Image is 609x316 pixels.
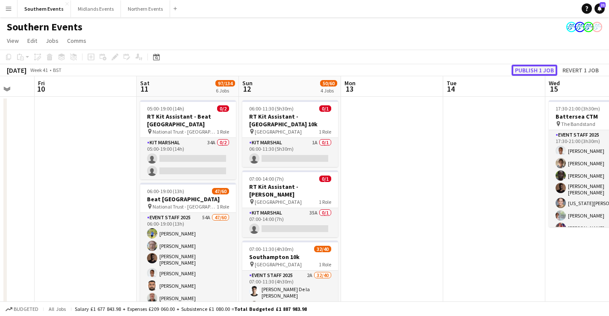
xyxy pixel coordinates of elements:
[320,80,337,86] span: 50/60
[4,304,40,314] button: Budgeted
[140,195,236,203] h3: Beat [GEOGRAPHIC_DATA]
[594,3,605,14] a: 21
[28,67,50,73] span: Week 41
[215,80,235,86] span: 97/134
[255,199,302,205] span: [GEOGRAPHIC_DATA]
[217,203,229,210] span: 1 Role
[319,176,331,182] span: 0/1
[255,261,302,268] span: [GEOGRAPHIC_DATA]
[37,84,45,94] span: 10
[319,199,331,205] span: 1 Role
[592,22,602,32] app-user-avatar: RunThrough Events
[140,100,236,179] app-job-card: 05:00-19:00 (14h)0/2RT Kit Assistant - Beat [GEOGRAPHIC_DATA] National Trust - [GEOGRAPHIC_DATA]1...
[583,22,594,32] app-user-avatar: RunThrough Events
[75,306,307,312] div: Salary £1 677 843.98 + Expenses £209 060.00 + Subsistence £1 080.00 =
[242,100,338,167] app-job-card: 06:00-11:30 (5h30m)0/1RT Kit Assistant - [GEOGRAPHIC_DATA] 10k [GEOGRAPHIC_DATA]1 RoleKit Marshal...
[241,84,253,94] span: 12
[140,183,236,310] app-job-card: 06:00-19:00 (13h)47/60Beat [GEOGRAPHIC_DATA] National Trust - [GEOGRAPHIC_DATA]1 RoleEvent Staff ...
[217,105,229,112] span: 0/2
[242,138,338,167] app-card-role: Kit Marshal1A0/106:00-11:30 (5h30m)
[561,121,595,127] span: The Bandstand
[67,37,86,45] span: Comms
[600,2,606,8] span: 21
[139,84,150,94] span: 11
[242,113,338,128] h3: RT Kit Assistant - [GEOGRAPHIC_DATA] 10k
[249,105,294,112] span: 06:00-11:30 (5h30m)
[153,128,217,135] span: National Trust - [GEOGRAPHIC_DATA]
[566,22,577,32] app-user-avatar: RunThrough Events
[7,37,19,45] span: View
[24,35,41,46] a: Edit
[242,79,253,87] span: Sun
[242,183,338,198] h3: RT Kit Assistant - [PERSON_NAME]
[319,261,331,268] span: 1 Role
[249,246,294,252] span: 07:00-11:30 (4h30m)
[147,188,184,194] span: 06:00-19:00 (13h)
[153,203,217,210] span: National Trust - [GEOGRAPHIC_DATA]
[242,253,338,261] h3: Southampton 10k
[234,306,307,312] span: Total Budgeted £1 887 983.98
[121,0,170,17] button: Northern Events
[71,0,121,17] button: Midlands Events
[53,67,62,73] div: BST
[319,105,331,112] span: 0/1
[140,138,236,179] app-card-role: Kit Marshal34A0/205:00-19:00 (14h)
[556,105,600,112] span: 17:30-21:00 (3h30m)
[47,306,68,312] span: All jobs
[559,65,602,76] button: Revert 1 job
[242,208,338,237] app-card-role: Kit Marshal35A0/107:00-14:00 (7h)
[314,246,331,252] span: 32/40
[343,84,356,94] span: 13
[42,35,62,46] a: Jobs
[242,170,338,237] app-job-card: 07:00-14:00 (7h)0/1RT Kit Assistant - [PERSON_NAME] [GEOGRAPHIC_DATA]1 RoleKit Marshal35A0/107:00...
[445,84,456,94] span: 14
[217,128,229,135] span: 1 Role
[255,128,302,135] span: [GEOGRAPHIC_DATA]
[27,37,37,45] span: Edit
[18,0,71,17] button: Southern Events
[216,87,235,94] div: 6 Jobs
[7,21,82,33] h1: Southern Events
[46,37,59,45] span: Jobs
[549,79,560,87] span: Wed
[321,87,337,94] div: 4 Jobs
[140,79,150,87] span: Sat
[140,113,236,128] h3: RT Kit Assistant - Beat [GEOGRAPHIC_DATA]
[447,79,456,87] span: Tue
[7,66,26,75] div: [DATE]
[64,35,90,46] a: Comms
[147,105,184,112] span: 05:00-19:00 (14h)
[512,65,557,76] button: Publish 1 job
[38,79,45,87] span: Fri
[344,79,356,87] span: Mon
[212,188,229,194] span: 47/60
[3,35,22,46] a: View
[547,84,560,94] span: 15
[319,128,331,135] span: 1 Role
[575,22,585,32] app-user-avatar: RunThrough Events
[249,176,284,182] span: 07:00-14:00 (7h)
[14,306,38,312] span: Budgeted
